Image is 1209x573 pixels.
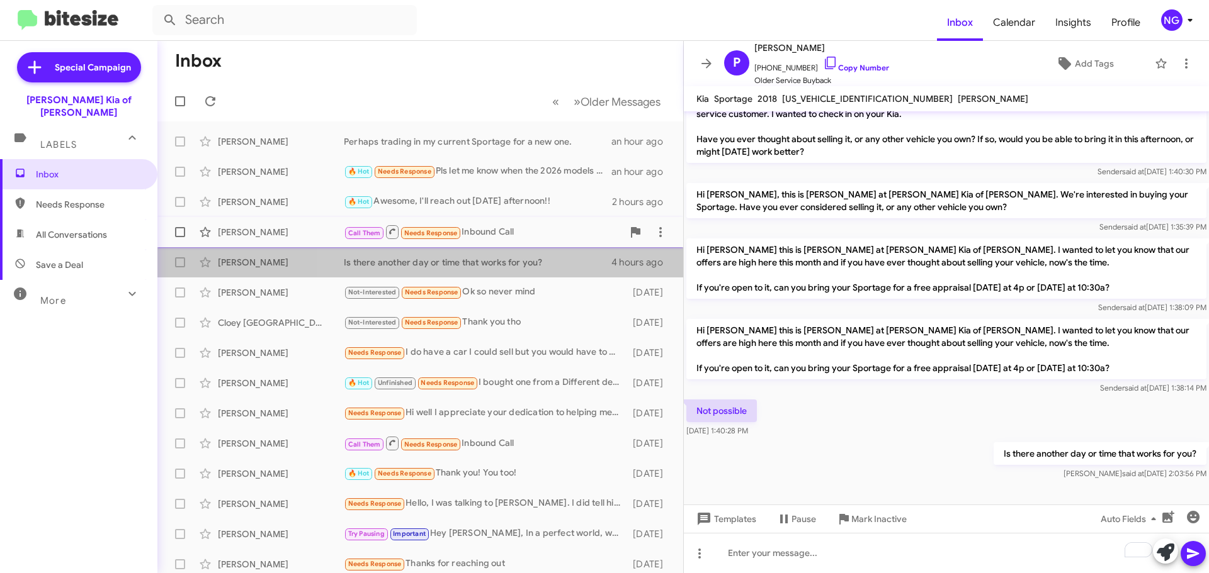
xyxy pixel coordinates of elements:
span: said at [1122,167,1144,176]
div: [PERSON_NAME] [218,286,344,299]
div: [PERSON_NAME] [218,498,344,510]
button: Templates [684,508,766,530]
div: [PERSON_NAME] [218,165,344,178]
div: [DATE] [627,286,673,299]
span: » [574,94,581,109]
p: Hi [PERSON_NAME] this is [PERSON_NAME] at [PERSON_NAME] Kia of [PERSON_NAME]. I wanted to let you... [686,319,1206,379]
span: 🔥 Hot [348,167,370,175]
div: I do have a car I could sell but you would have to be okay with taking a loss as I owe $7800 and ... [344,345,627,360]
div: To enrich screen reader interactions, please activate Accessibility in Grammarly extension settings [684,533,1209,573]
span: Needs Response [348,409,402,417]
span: Needs Response [348,499,402,508]
div: Is there another day or time that works for you? [344,256,611,269]
div: [DATE] [627,316,673,329]
div: [PERSON_NAME] [218,558,344,570]
span: Needs Response [421,379,474,387]
span: said at [1123,303,1145,312]
span: said at [1125,383,1147,392]
span: [PERSON_NAME] [DATE] 2:03:56 PM [1064,469,1206,478]
div: [DATE] [627,407,673,420]
span: Needs Response [348,560,402,568]
span: Not-Interested [348,288,397,296]
p: Is there another day or time that works for you? [994,442,1206,465]
span: 🔥 Hot [348,469,370,477]
span: Sportage [714,93,752,104]
a: Calendar [983,4,1045,41]
a: Profile [1101,4,1150,41]
div: [DATE] [627,437,673,450]
div: Inbound Call [344,224,623,240]
span: Try Pausing [348,530,385,538]
a: Special Campaign [17,52,141,82]
div: [PERSON_NAME] [218,135,344,148]
div: Hi well I appreciate your dedication to helping me. New town is pretty far from me. [344,406,627,420]
span: Needs Response [405,318,458,326]
span: Needs Response [405,288,458,296]
span: P [733,53,741,73]
div: [PERSON_NAME] [218,407,344,420]
div: [PERSON_NAME] [218,347,344,359]
span: Templates [694,508,756,530]
div: [PERSON_NAME] [218,377,344,389]
button: Next [566,89,668,114]
a: Inbox [937,4,983,41]
span: Important [393,530,426,538]
div: Pls let me know when the 2026 models will be available [344,164,611,179]
div: [PERSON_NAME] [218,226,344,238]
h1: Inbox [175,51,222,71]
span: Special Campaign [55,61,131,74]
span: Older Messages [581,95,661,109]
span: Needs Response [404,440,458,448]
span: More [40,295,66,306]
span: Auto Fields [1101,508,1161,530]
div: Perhaps trading in my current Sportage for a new one. [344,135,611,148]
span: Pause [792,508,816,530]
span: « [552,94,559,109]
span: All Conversations [36,228,107,241]
div: Thanks for reaching out [344,557,627,571]
span: Call Them [348,229,381,237]
span: 🔥 Hot [348,197,370,206]
span: Unfinished [378,379,412,387]
span: said at [1124,222,1146,231]
a: Insights [1045,4,1101,41]
button: Auto Fields [1091,508,1171,530]
span: 🔥 Hot [348,379,370,387]
span: Kia [696,93,709,104]
div: [DATE] [627,558,673,570]
div: an hour ago [611,135,673,148]
div: [DATE] [627,347,673,359]
span: Sender [DATE] 1:38:14 PM [1100,383,1206,392]
span: [DATE] 1:40:28 PM [686,426,748,435]
span: Older Service Buyback [754,74,889,87]
span: Needs Response [378,469,431,477]
div: Cloey [GEOGRAPHIC_DATA] [218,316,344,329]
div: Thank you! You too! [344,466,627,481]
span: [PERSON_NAME] [754,40,889,55]
div: [PERSON_NAME] [218,437,344,450]
div: [DATE] [627,467,673,480]
span: Inbox [36,168,143,181]
span: 2018 [758,93,777,104]
div: I bought one from a Different dealer [344,376,627,390]
div: [DATE] [627,377,673,389]
span: Needs Response [348,348,402,357]
button: Mark Inactive [826,508,917,530]
div: [PERSON_NAME] [218,467,344,480]
span: Call Them [348,440,381,448]
div: Awesome, I'll reach out [DATE] afternoon!! [344,194,612,209]
nav: Page navigation example [545,89,668,114]
span: Labels [40,139,77,150]
div: 2 hours ago [612,196,673,208]
p: Hi [PERSON_NAME], this is [PERSON_NAME] at [PERSON_NAME] Kia of [PERSON_NAME]. We're interested i... [686,183,1206,218]
div: [DATE] [627,498,673,510]
a: Copy Number [823,63,889,72]
p: Hi [PERSON_NAME] this is [PERSON_NAME] at [PERSON_NAME] Kia of [PERSON_NAME]. I wanted to let you... [686,238,1206,299]
div: NG [1161,9,1183,31]
span: Needs Response [36,198,143,211]
div: Thank you tho [344,315,627,330]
